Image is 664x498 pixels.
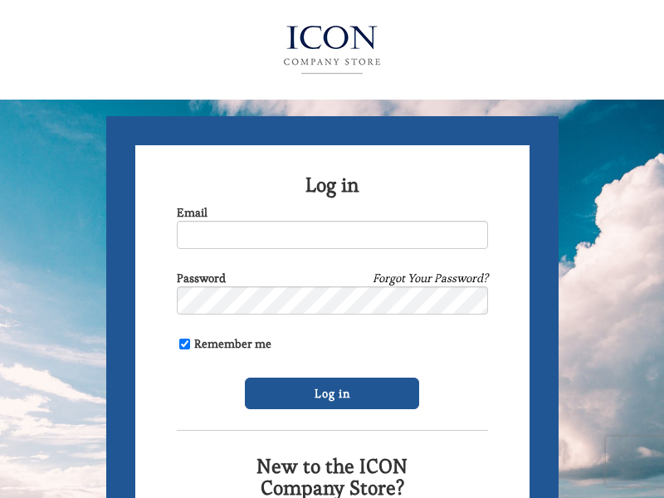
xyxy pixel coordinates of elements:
[177,335,271,352] label: Remember me
[245,378,419,409] input: Log in
[177,270,226,286] label: Password
[179,339,190,349] input: Remember me
[177,174,488,196] h2: Log in
[373,270,488,286] a: Forgot Your Password?
[177,204,207,221] label: Email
